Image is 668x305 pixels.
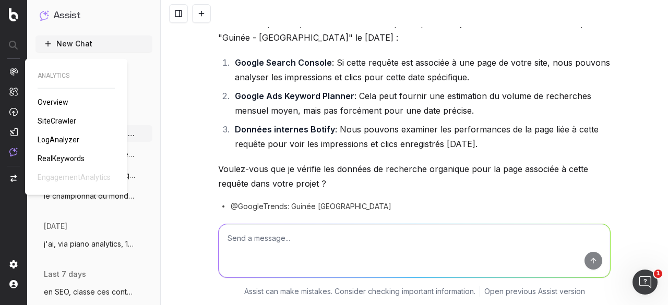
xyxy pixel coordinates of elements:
a: How to use Assist [35,56,152,73]
span: RealKeywords [38,154,85,163]
span: en SEO, classe ces contenus en chaud fro [44,287,136,297]
span: ANALYTICS [38,71,115,80]
img: Botify logo [9,8,18,21]
button: Assist [40,8,148,23]
span: [DATE] [44,221,67,231]
img: Setting [9,260,18,269]
button: en SEO, classe ces contenus en chaud fro [35,284,152,300]
strong: Google Search Console [235,57,332,68]
h1: Assist [53,8,80,23]
a: LogAnalyzer [38,135,83,145]
img: Assist [9,148,18,156]
iframe: Intercom live chat [633,270,658,295]
p: Assist can make mistakes. Consider checking important information. [244,286,475,297]
img: Activation [9,107,18,116]
p: Voulez-vous que je vérifie les données de recherche organique pour la page associée à cette requê... [218,162,611,191]
span: 1 [654,270,662,278]
span: last 7 days [44,269,86,279]
span: j'ai, via piano analytics, 10000 visites [44,239,136,249]
img: Assist [40,10,49,20]
span: @GoogleTrends: Guinée [GEOGRAPHIC_DATA] [231,201,391,212]
img: My account [9,280,18,288]
button: New Chat [35,35,152,52]
strong: Données internes Botify [235,124,335,135]
li: : Si cette requête est associée à une page de votre site, nous pouvons analyser les impressions e... [232,55,611,84]
span: SiteCrawler [38,117,76,125]
span: Overview [38,98,68,106]
strong: Google Ads Keyword Planner [235,91,354,101]
img: Analytics [9,67,18,76]
li: : Cela peut fournir une estimation du volume de recherches mensuel moyen, mais pas forcément pour... [232,89,611,118]
span: LogAnalyzer [38,136,79,144]
img: Studio [9,128,18,136]
a: RealKeywords [38,153,89,164]
img: Intelligence [9,87,18,96]
a: Overview [38,97,73,107]
a: SiteCrawler [38,116,80,126]
li: : Nous pouvons examiner les performances de la page liée à cette requête pour voir les impression... [232,122,611,151]
button: j'ai, via piano analytics, 10000 visites [35,236,152,252]
a: Open previous Assist version [484,286,585,297]
img: Switch project [10,175,17,182]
